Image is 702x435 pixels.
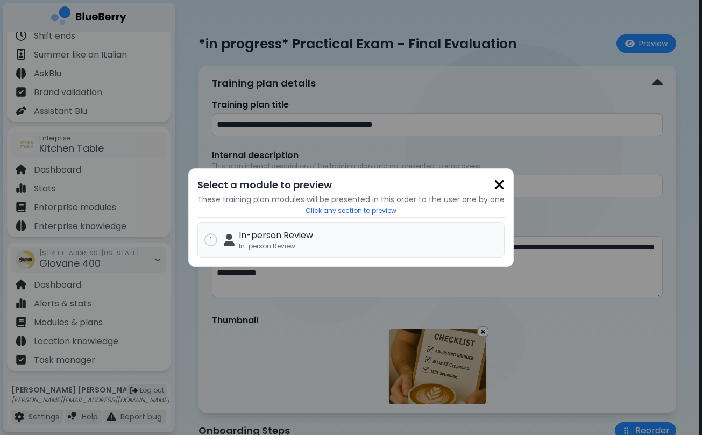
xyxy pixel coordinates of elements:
img: In-person [224,234,235,246]
span: 1 [210,236,212,244]
p: In-person Review [239,229,498,242]
p: Click any section to preview [197,206,505,215]
p: These training plan modules will be presented in this order to the user one by one [197,195,505,204]
img: close icon [494,177,505,192]
p: In-person Review [239,242,498,251]
h2: Select a module to preview [197,177,505,192]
